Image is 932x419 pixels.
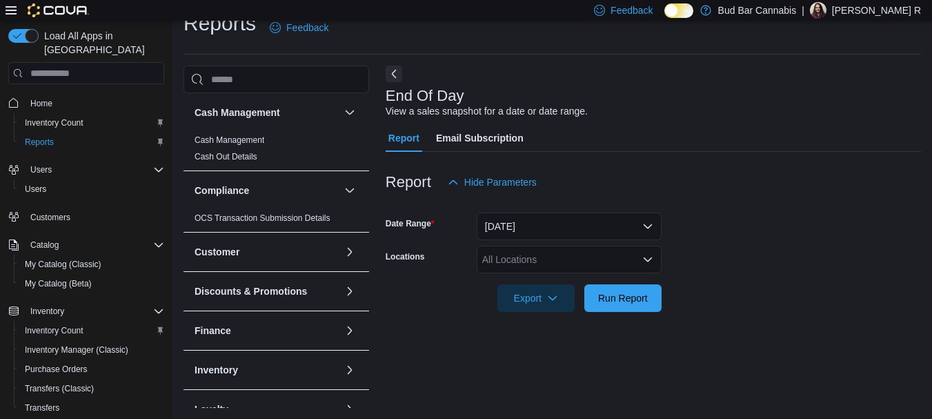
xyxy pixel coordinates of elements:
[341,244,358,260] button: Customer
[19,275,97,292] a: My Catalog (Beta)
[341,362,358,378] button: Inventory
[184,10,256,37] h1: Reports
[30,98,52,109] span: Home
[25,278,92,289] span: My Catalog (Beta)
[388,124,419,152] span: Report
[195,106,280,119] h3: Cash Management
[386,251,425,262] label: Locations
[341,104,358,121] button: Cash Management
[341,401,358,418] button: Loyalty
[642,254,653,265] button: Open list of options
[19,322,164,339] span: Inventory Count
[802,2,804,19] p: |
[25,303,70,320] button: Inventory
[810,2,826,19] div: Kellie R
[19,134,164,150] span: Reports
[386,174,431,191] h3: Report
[195,213,330,224] span: OCS Transaction Submission Details
[341,182,358,199] button: Compliance
[195,324,231,338] h3: Finance
[25,162,164,178] span: Users
[3,92,170,113] button: Home
[19,181,164,197] span: Users
[30,212,70,223] span: Customers
[195,135,264,146] span: Cash Management
[19,400,65,416] a: Transfers
[442,168,542,196] button: Hide Parameters
[19,181,52,197] a: Users
[195,402,228,416] h3: Loyalty
[341,322,358,339] button: Finance
[3,235,170,255] button: Catalog
[25,237,164,253] span: Catalog
[14,379,170,398] button: Transfers (Classic)
[25,344,128,355] span: Inventory Manager (Classic)
[25,95,58,112] a: Home
[14,113,170,133] button: Inventory Count
[611,3,653,17] span: Feedback
[30,240,59,251] span: Catalog
[506,284,566,312] span: Export
[386,104,588,119] div: View a sales snapshot for a date or date range.
[3,160,170,179] button: Users
[195,284,339,298] button: Discounts & Promotions
[25,237,64,253] button: Catalog
[718,2,797,19] p: Bud Bar Cannabis
[30,164,52,175] span: Users
[195,363,339,377] button: Inventory
[286,21,328,35] span: Feedback
[19,322,89,339] a: Inventory Count
[264,14,334,41] a: Feedback
[19,361,93,378] a: Purchase Orders
[19,380,164,397] span: Transfers (Classic)
[195,184,339,197] button: Compliance
[14,340,170,360] button: Inventory Manager (Classic)
[25,137,54,148] span: Reports
[19,342,134,358] a: Inventory Manager (Classic)
[832,2,921,19] p: [PERSON_NAME] R
[19,256,164,273] span: My Catalog (Classic)
[386,66,402,82] button: Next
[195,213,330,223] a: OCS Transaction Submission Details
[477,213,662,240] button: [DATE]
[19,400,164,416] span: Transfers
[184,210,369,232] div: Compliance
[25,208,164,226] span: Customers
[14,274,170,293] button: My Catalog (Beta)
[195,245,339,259] button: Customer
[14,179,170,199] button: Users
[25,184,46,195] span: Users
[195,151,257,162] span: Cash Out Details
[25,364,88,375] span: Purchase Orders
[25,162,57,178] button: Users
[14,321,170,340] button: Inventory Count
[195,152,257,162] a: Cash Out Details
[195,135,264,145] a: Cash Management
[25,325,83,336] span: Inventory Count
[464,175,537,189] span: Hide Parameters
[584,284,662,312] button: Run Report
[25,303,164,320] span: Inventory
[195,324,339,338] button: Finance
[195,106,339,119] button: Cash Management
[195,184,249,197] h3: Compliance
[386,88,464,104] h3: End Of Day
[184,132,369,170] div: Cash Management
[3,207,170,227] button: Customers
[664,3,693,18] input: Dark Mode
[19,275,164,292] span: My Catalog (Beta)
[341,283,358,300] button: Discounts & Promotions
[19,115,89,131] a: Inventory Count
[195,284,307,298] h3: Discounts & Promotions
[19,342,164,358] span: Inventory Manager (Classic)
[19,134,59,150] a: Reports
[25,259,101,270] span: My Catalog (Classic)
[14,398,170,418] button: Transfers
[195,363,238,377] h3: Inventory
[386,218,435,229] label: Date Range
[25,402,59,413] span: Transfers
[19,380,99,397] a: Transfers (Classic)
[19,361,164,378] span: Purchase Orders
[195,245,239,259] h3: Customer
